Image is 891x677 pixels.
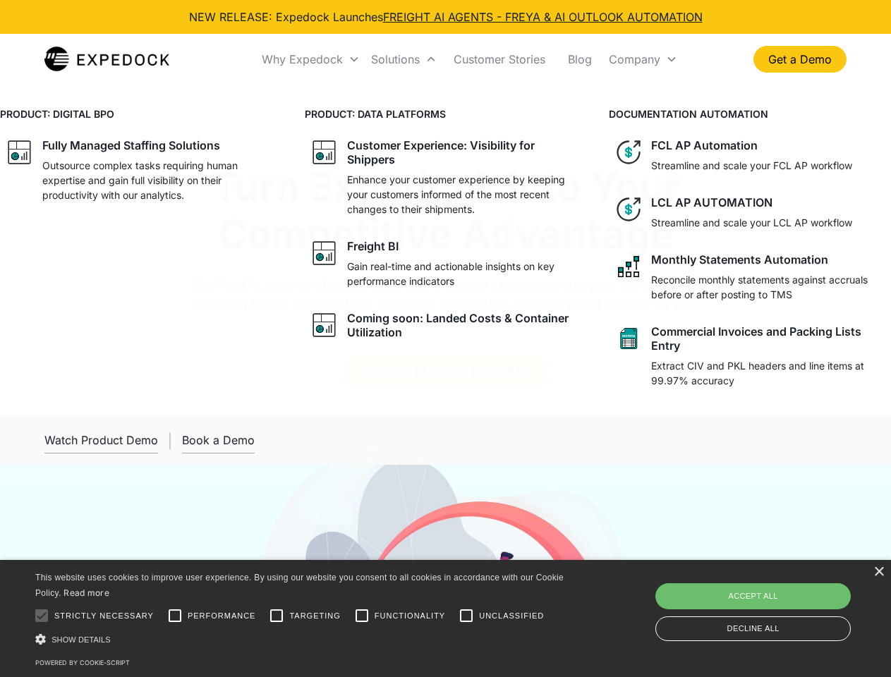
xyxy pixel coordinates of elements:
[651,138,758,152] div: FCL AP Automation
[54,610,154,622] span: Strictly necessary
[42,138,220,152] div: Fully Managed Staffing Solutions
[35,573,564,599] span: This website uses cookies to improve user experience. By using our website you consent to all coo...
[6,138,34,166] img: graph icon
[289,610,340,622] span: Targeting
[310,138,339,166] img: graph icon
[189,8,703,25] div: NEW RELEASE: Expedock Launches
[44,427,158,453] a: open lightbox
[609,190,891,236] a: dollar iconLCL AP AUTOMATIONStreamline and scale your LCL AP workflow
[51,635,111,644] span: Show details
[310,311,339,339] img: graph icon
[347,138,581,166] div: Customer Experience: Visibility for Shippers
[347,311,581,339] div: Coming soon: Landed Costs & Container Utilization
[188,610,256,622] span: Performance
[371,52,420,66] div: Solutions
[383,10,703,24] a: FREIGHT AI AGENTS - FREYA & AI OUTLOOK AUTOMATION
[557,35,603,83] a: Blog
[651,195,772,209] div: LCL AP AUTOMATION
[182,427,255,453] a: Book a Demo
[753,46,847,73] a: Get a Demo
[305,106,587,121] h4: PRODUCT: DATA PLATFORMS
[347,259,581,288] p: Gain real-time and actionable insights on key performance indicators
[609,247,891,307] a: network like iconMonthly Statements AutomationReconcile monthly statements against accruals befor...
[603,35,683,83] div: Company
[35,632,569,647] div: Show details
[347,172,581,216] p: Enhance your customer experience by keeping your customers informed of the most recent changes to...
[44,45,169,73] a: home
[614,324,643,353] img: sheet icon
[305,133,587,222] a: graph iconCustomer Experience: Visibility for ShippersEnhance your customer experience by keeping...
[42,158,277,202] p: Outsource complex tasks requiring human expertise and gain full visibility on their productivity ...
[651,324,885,353] div: Commercial Invoices and Packing Lists Entry
[479,610,544,622] span: Unclassified
[609,52,660,66] div: Company
[651,215,852,230] p: Streamline and scale your LCL AP workflow
[651,252,828,267] div: Monthly Statements Automation
[305,233,587,294] a: graph iconFreight BIGain real-time and actionable insights on key performance indicators
[614,252,643,281] img: network like icon
[614,138,643,166] img: dollar icon
[609,319,891,394] a: sheet iconCommercial Invoices and Packing Lists EntryExtract CIV and PKL headers and line items a...
[35,659,130,666] a: Powered by cookie-script
[347,239,399,253] div: Freight BI
[614,195,643,224] img: dollar icon
[44,433,158,447] div: Watch Product Demo
[609,133,891,178] a: dollar iconFCL AP AutomationStreamline and scale your FCL AP workflow
[262,52,343,66] div: Why Expedock
[310,239,339,267] img: graph icon
[256,35,365,83] div: Why Expedock
[651,272,885,302] p: Reconcile monthly statements against accruals before or after posting to TMS
[656,525,891,677] iframe: Chat Widget
[365,35,442,83] div: Solutions
[651,358,885,388] p: Extract CIV and PKL headers and line items at 99.97% accuracy
[63,587,109,598] a: Read more
[44,45,169,73] img: Expedock Logo
[375,610,445,622] span: Functionality
[182,433,255,447] div: Book a Demo
[442,35,557,83] a: Customer Stories
[651,158,852,173] p: Streamline and scale your FCL AP workflow
[609,106,891,121] h4: DOCUMENTATION AUTOMATION
[305,305,587,345] a: graph iconComing soon: Landed Costs & Container Utilization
